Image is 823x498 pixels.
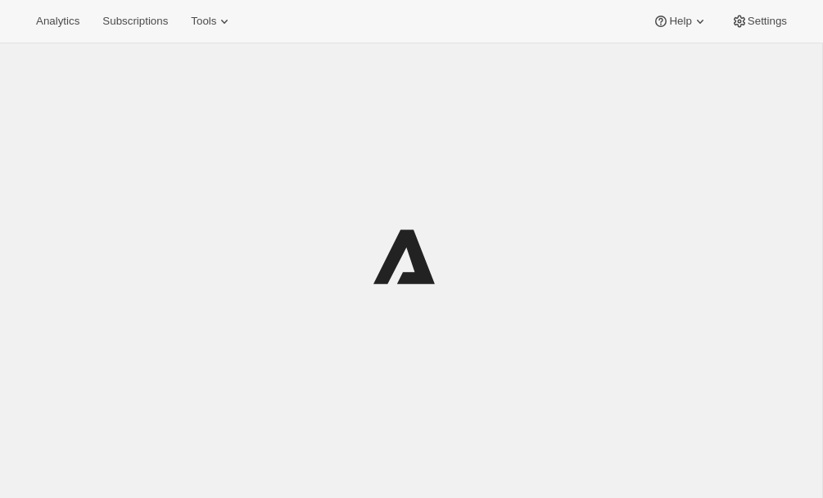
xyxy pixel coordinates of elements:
span: Tools [191,15,216,28]
span: Subscriptions [102,15,168,28]
span: Help [669,15,691,28]
button: Subscriptions [93,10,178,33]
button: Analytics [26,10,89,33]
button: Tools [181,10,242,33]
button: Help [643,10,717,33]
button: Settings [721,10,797,33]
span: Settings [748,15,787,28]
span: Analytics [36,15,79,28]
